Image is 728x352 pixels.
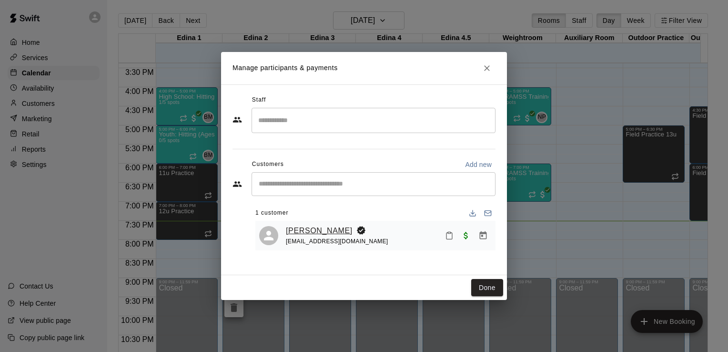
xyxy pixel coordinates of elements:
svg: Staff [233,115,242,124]
svg: Booking Owner [356,226,366,235]
p: Manage participants & payments [233,63,338,73]
button: Add new [461,157,495,172]
div: Branstin Robitaille [259,226,278,245]
span: [EMAIL_ADDRESS][DOMAIN_NAME] [286,238,388,245]
span: Customers [252,157,284,172]
button: Download list [465,206,480,221]
button: Close [478,60,495,77]
div: Search staff [252,108,495,133]
span: Staff [252,93,266,108]
button: Manage bookings & payment [475,227,492,244]
button: Mark attendance [441,228,457,244]
a: [PERSON_NAME] [286,225,353,237]
div: Start typing to search customers... [252,172,495,196]
svg: Customers [233,179,242,189]
button: Email participants [480,206,495,221]
span: Paid with Card [457,231,475,239]
span: 1 customer [255,206,288,221]
button: Done [471,279,503,297]
p: Add new [465,160,492,169]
